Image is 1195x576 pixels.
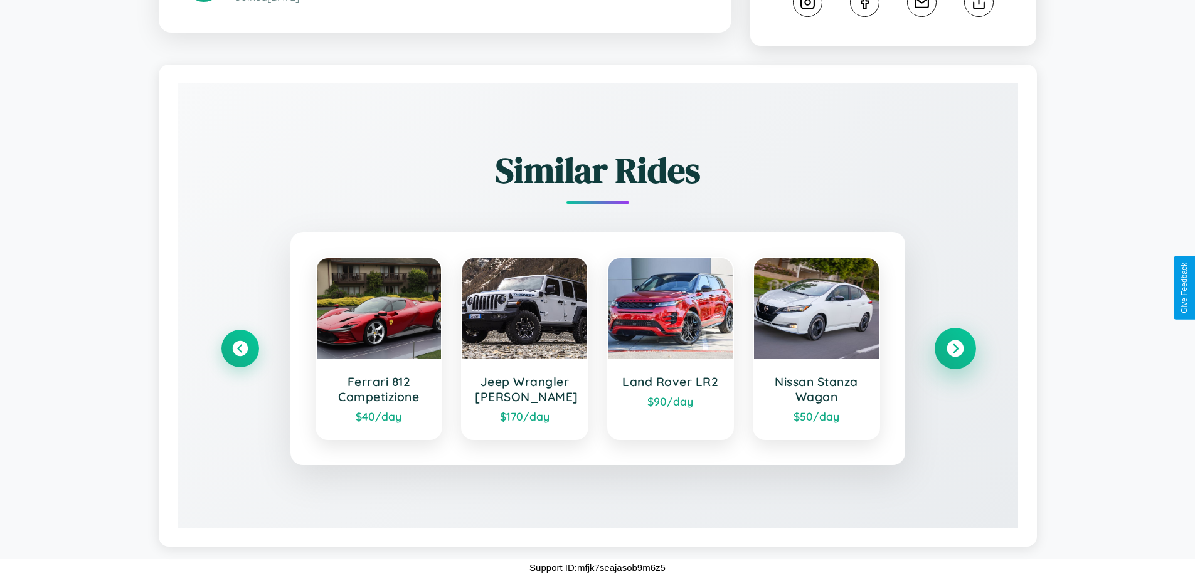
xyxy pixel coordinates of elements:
[621,374,721,389] h3: Land Rover LR2
[621,394,721,408] div: $ 90 /day
[221,146,974,194] h2: Similar Rides
[475,374,575,404] h3: Jeep Wrangler [PERSON_NAME]
[753,257,880,440] a: Nissan Stanza Wagon$50/day
[461,257,588,440] a: Jeep Wrangler [PERSON_NAME]$170/day
[316,257,443,440] a: Ferrari 812 Competizione$40/day
[767,374,866,404] h3: Nissan Stanza Wagon
[767,409,866,423] div: $ 50 /day
[475,409,575,423] div: $ 170 /day
[329,374,429,404] h3: Ferrari 812 Competizione
[329,409,429,423] div: $ 40 /day
[529,559,666,576] p: Support ID: mfjk7seajasob9m6z5
[1180,263,1189,313] div: Give Feedback
[607,257,735,440] a: Land Rover LR2$90/day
